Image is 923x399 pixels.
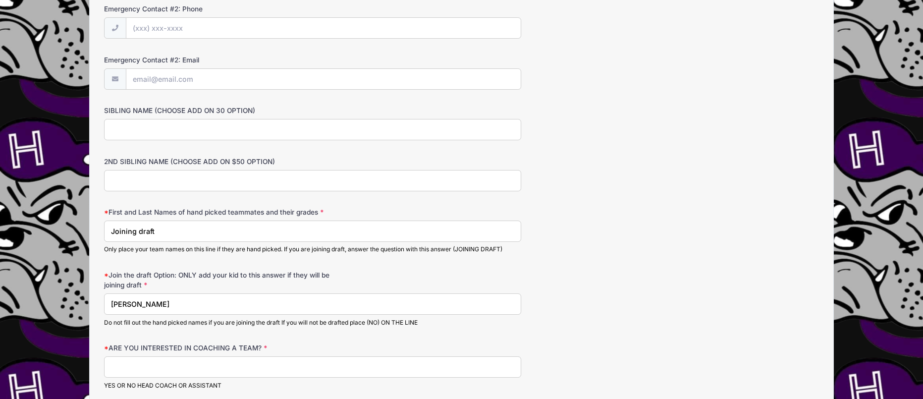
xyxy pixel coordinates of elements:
label: First and Last Names of hand picked teammates and their grades [104,207,342,217]
label: Join the draft Option: ONLY add your kid to this answer if they will be joining draft [104,270,342,290]
div: YES OR NO HEAD COACH OR ASSISTANT [104,381,521,390]
label: ARE YOU INTERESTED IN COACHING A TEAM? [104,343,342,353]
input: (xxx) xxx-xxxx [126,17,521,39]
label: Emergency Contact #2: Email [104,55,342,65]
div: Only place your team names on this line if they are hand picked. If you are joining draft, answer... [104,245,521,254]
label: Emergency Contact #2: Phone [104,4,342,14]
div: Do not fill out the hand picked names if you are joining the draft If you will not be drafted pla... [104,318,521,327]
input: email@email.com [126,68,521,90]
label: 2ND SIBLING NAME (CHOOSE ADD ON $50 OPTION) [104,157,342,167]
label: SIBLING NAME (CHOOSE ADD ON 30 OPTION) [104,106,342,115]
